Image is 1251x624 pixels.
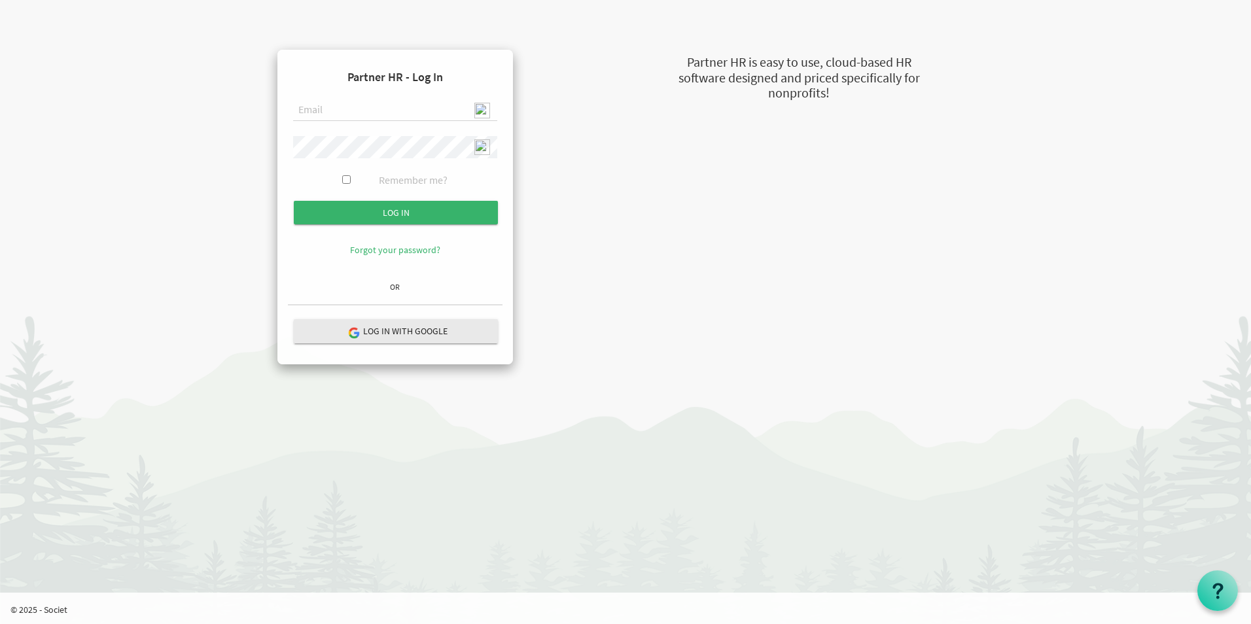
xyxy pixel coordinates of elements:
label: Remember me? [379,173,448,188]
div: Partner HR is easy to use, cloud-based HR [612,53,985,72]
h6: OR [288,283,502,291]
a: Forgot your password? [350,244,440,256]
p: © 2025 - Societ [10,603,1251,616]
h4: Partner HR - Log In [288,60,502,94]
img: google-logo.png [347,326,359,338]
img: npw-badge-icon-locked.svg [474,139,490,155]
img: npw-badge-icon-locked.svg [474,103,490,118]
div: software designed and priced specifically for [612,69,985,88]
div: nonprofits! [612,84,985,103]
input: Email [293,99,497,122]
input: Log in [294,201,498,224]
button: Log in with Google [294,319,498,343]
